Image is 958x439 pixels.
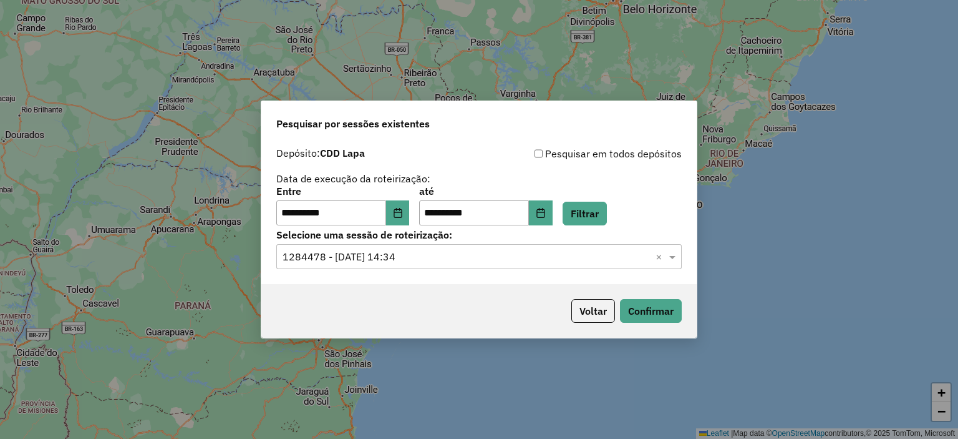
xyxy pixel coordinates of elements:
[276,146,365,160] label: Depósito:
[276,116,430,131] span: Pesquisar por sessões existentes
[276,171,430,186] label: Data de execução da roteirização:
[571,299,615,323] button: Voltar
[386,200,410,225] button: Choose Date
[276,184,409,199] label: Entre
[529,200,553,225] button: Choose Date
[563,202,607,225] button: Filtrar
[276,227,682,242] label: Selecione uma sessão de roteirização:
[656,249,666,264] span: Clear all
[479,146,682,161] div: Pesquisar em todos depósitos
[620,299,682,323] button: Confirmar
[419,184,552,199] label: até
[320,147,365,159] strong: CDD Lapa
